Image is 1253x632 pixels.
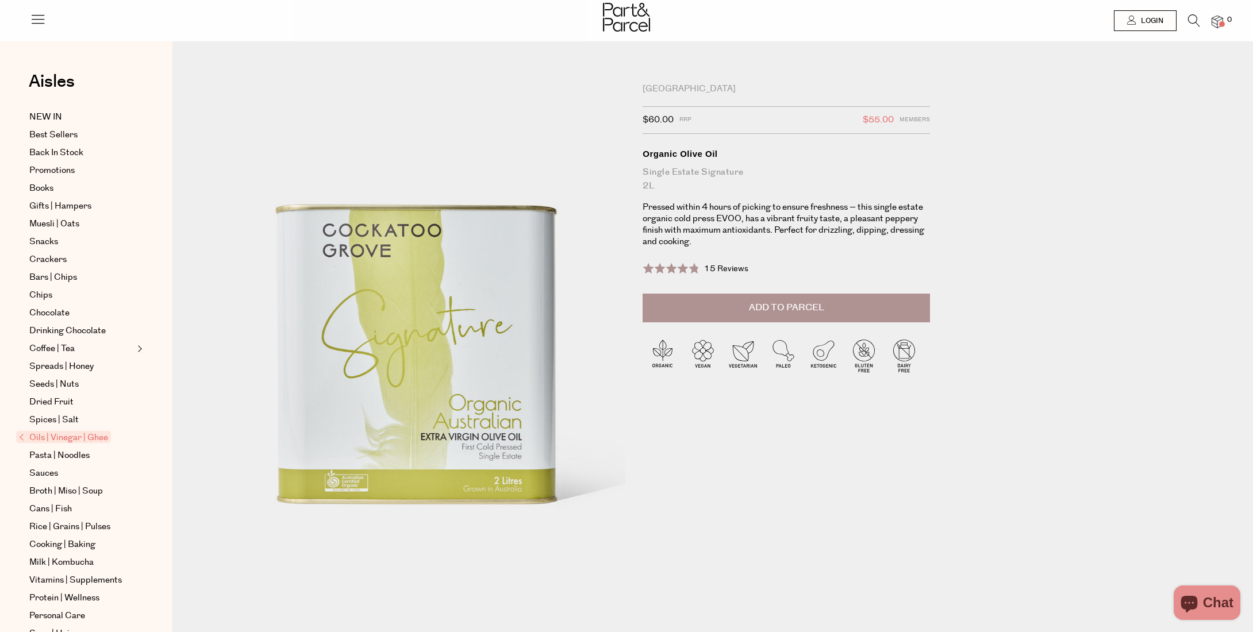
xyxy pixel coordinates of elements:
span: Cans | Fish [29,502,72,516]
span: Login [1138,16,1163,26]
span: $60.00 [643,113,674,128]
a: Personal Care [29,609,134,623]
img: Organic Olive Oil [207,87,626,611]
div: [GEOGRAPHIC_DATA] [643,83,930,95]
a: Chips [29,288,134,302]
a: Milk | Kombucha [29,556,134,569]
a: Best Sellers [29,128,134,142]
a: 0 [1212,16,1223,28]
span: Spices | Salt [29,413,79,427]
span: Members [900,113,930,128]
div: Organic Olive Oil [643,148,930,160]
a: Seeds | Nuts [29,377,134,391]
inbox-online-store-chat: Shopify online store chat [1170,585,1244,623]
a: Rice | Grains | Pulses [29,520,134,534]
img: P_P-ICONS-Live_Bec_V11_Paleo.svg [763,336,804,376]
span: Aisles [29,69,75,94]
a: Drinking Chocolate [29,324,134,338]
span: Back In Stock [29,146,83,160]
a: Promotions [29,164,134,178]
span: 15 Reviews [704,263,748,275]
a: Pasta | Noodles [29,449,134,463]
a: Muesli | Oats [29,217,134,231]
img: P_P-ICONS-Live_Bec_V11_Ketogenic.svg [804,336,844,376]
span: Oils | Vinegar | Ghee [16,431,111,443]
span: Spreads | Honey [29,360,94,373]
span: RRP [679,113,691,128]
a: Snacks [29,235,134,249]
span: Personal Care [29,609,85,623]
span: Rice | Grains | Pulses [29,520,110,534]
a: Login [1114,10,1177,31]
a: Chocolate [29,306,134,320]
span: Broth | Miso | Soup [29,484,103,498]
span: Best Sellers [29,128,78,142]
span: Chips [29,288,52,302]
span: Pasta | Noodles [29,449,90,463]
button: Add to Parcel [643,294,930,322]
span: Coffee | Tea [29,342,75,356]
a: Aisles [29,73,75,102]
p: Pressed within 4 hours of picking to ensure freshness – this single estate organic cold press EVO... [643,202,930,248]
span: Snacks [29,235,58,249]
img: P_P-ICONS-Live_Bec_V11_Organic.svg [643,336,683,376]
a: Vitamins | Supplements [29,573,134,587]
span: Books [29,182,53,195]
a: Spreads | Honey [29,360,134,373]
a: Cans | Fish [29,502,134,516]
a: Bars | Chips [29,271,134,284]
a: Coffee | Tea [29,342,134,356]
a: Spices | Salt [29,413,134,427]
span: Cooking | Baking [29,538,95,552]
span: Muesli | Oats [29,217,79,231]
a: Sauces [29,467,134,480]
span: Bars | Chips [29,271,77,284]
img: Part&Parcel [603,3,650,32]
span: Drinking Chocolate [29,324,106,338]
span: Chocolate [29,306,70,320]
a: Back In Stock [29,146,134,160]
button: Expand/Collapse Coffee | Tea [134,342,143,356]
img: P_P-ICONS-Live_Bec_V11_Dairy_Free.svg [884,336,924,376]
a: Oils | Vinegar | Ghee [19,431,134,445]
a: Gifts | Hampers [29,199,134,213]
a: NEW IN [29,110,134,124]
img: P_P-ICONS-Live_Bec_V11_Vegan.svg [683,336,723,376]
span: $55.00 [863,113,894,128]
img: P_P-ICONS-Live_Bec_V11_Gluten_Free.svg [844,336,884,376]
a: Cooking | Baking [29,538,134,552]
a: Books [29,182,134,195]
span: 0 [1224,15,1235,25]
span: Milk | Kombucha [29,556,94,569]
span: Sauces [29,467,58,480]
span: Add to Parcel [749,301,824,314]
span: Promotions [29,164,75,178]
div: Single Estate Signature 2L [643,165,930,193]
span: NEW IN [29,110,62,124]
span: Seeds | Nuts [29,377,79,391]
a: Protein | Wellness [29,591,134,605]
span: Gifts | Hampers [29,199,91,213]
a: Crackers [29,253,134,267]
span: Dried Fruit [29,395,74,409]
img: P_P-ICONS-Live_Bec_V11_Vegetarian.svg [723,336,763,376]
span: Protein | Wellness [29,591,99,605]
span: Crackers [29,253,67,267]
a: Dried Fruit [29,395,134,409]
a: Broth | Miso | Soup [29,484,134,498]
span: Vitamins | Supplements [29,573,122,587]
